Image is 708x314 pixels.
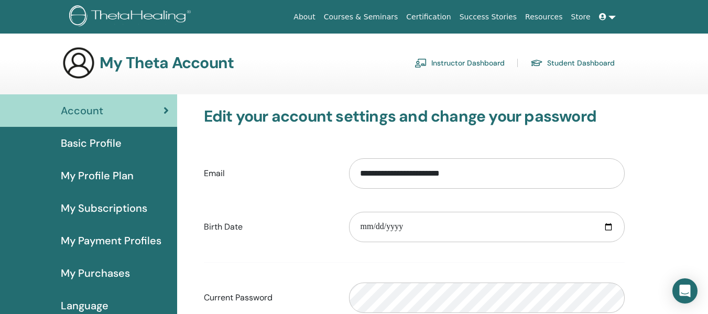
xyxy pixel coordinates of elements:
[196,288,342,308] label: Current Password
[567,7,595,27] a: Store
[402,7,455,27] a: Certification
[61,103,103,118] span: Account
[530,59,543,68] img: graduation-cap.svg
[62,46,95,80] img: generic-user-icon.jpg
[672,278,698,304] div: Open Intercom Messenger
[320,7,402,27] a: Courses & Seminars
[61,168,134,183] span: My Profile Plan
[61,298,108,313] span: Language
[455,7,521,27] a: Success Stories
[196,217,342,237] label: Birth Date
[100,53,234,72] h3: My Theta Account
[289,7,319,27] a: About
[61,233,161,248] span: My Payment Profiles
[196,164,342,183] label: Email
[61,135,122,151] span: Basic Profile
[415,55,505,71] a: Instructor Dashboard
[61,200,147,216] span: My Subscriptions
[61,265,130,281] span: My Purchases
[521,7,567,27] a: Resources
[204,107,625,126] h3: Edit your account settings and change your password
[530,55,615,71] a: Student Dashboard
[415,58,427,68] img: chalkboard-teacher.svg
[69,5,194,29] img: logo.png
